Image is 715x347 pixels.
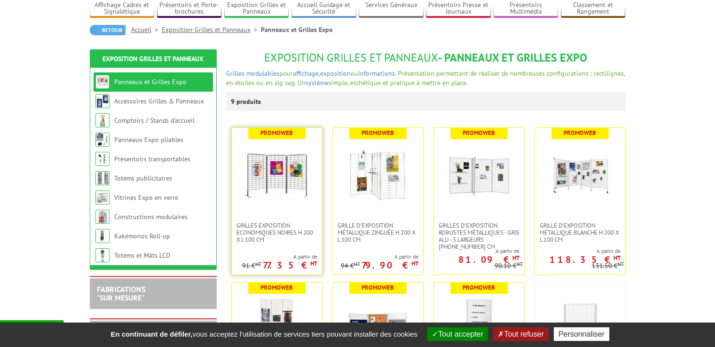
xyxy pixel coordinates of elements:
p: 118.35 € [550,257,621,262]
img: Comptoirs / Stands d'accueil [95,113,110,127]
a: Grille d'exposition métallique Zinguée H 200 x L 100 cm [333,222,423,243]
strong: En continuant de défiler, [110,330,192,338]
a: Services Généraux [359,1,424,16]
a: Panneaux et Grilles Expo [114,78,187,86]
a: Grilles Exposition Economiques Noires H 200 x L 100 cm [232,222,322,243]
a: modulables [246,69,279,78]
img: Vitrines Expo en verre [95,190,110,205]
a: Panneaux Expo pliables [114,135,183,144]
button: Personnaliser (fenêtre modale) [554,327,609,341]
a: Exposition Grilles et Panneaux [224,1,289,16]
a: exposition [320,69,351,78]
span: Grilles Exposition Economiques Noires H 200 x L 100 cm [236,222,317,243]
a: Classement et Rangement [561,1,626,16]
a: FABRICATIONS"Sur Mesure" [97,284,145,302]
b: Promoweb [463,284,495,292]
sup: HT [255,260,261,267]
span: A partir de [242,253,317,260]
sup: HT [354,260,360,267]
b: Promoweb [260,284,293,292]
b: Promoweb [463,129,495,137]
a: Exposition Grilles et Panneaux [102,55,204,63]
span: Grille d'exposition métallique blanche H 200 x L 100 cm [540,222,621,243]
a: Retour [90,25,126,35]
sup: HT [517,260,523,267]
span: A partir de [535,247,621,255]
img: Accessoires Grilles & Panneaux [95,94,110,108]
p: 91 € [242,262,261,269]
a: Constructions modulaires [114,213,188,221]
p: 79.90 € [361,262,418,268]
img: Kakémonos Roll-up [95,229,110,243]
a: Kakémonos Roll-up [114,232,170,240]
span: pour , ou . Présentation permettant de réaliser de nombreuses configurations : rectilignes, en ét... [226,69,625,87]
a: Présentoirs et Porte-brochures [157,1,222,16]
a: Accessoires Grilles & Panneaux [114,97,204,105]
button: Tout accepter [427,327,488,341]
b: Promoweb [361,284,394,292]
a: Présentoirs Multimédia [494,1,558,16]
img: Grilles d'exposition robustes métalliques - gris alu - 3 largeurs 70-100-120 cm [446,142,512,208]
p: 90.10 € [495,262,523,269]
span: A partir de [434,247,519,255]
img: Présentoirs transportables [95,152,110,166]
a: Vitrines Expo en verre [114,193,178,202]
span: Grille d'exposition métallique Zinguée H 200 x L 100 cm [338,222,418,243]
a: Grille d'exposition métallique blanche H 200 x L 100 cm [535,222,625,243]
sup: HT [613,254,621,262]
h1: - Panneaux et Grilles Expo [226,52,626,64]
a: informations [358,69,395,78]
p: 81.09 € [458,257,519,262]
b: Promoweb [361,129,394,137]
span: Grilles d'exposition robustes métalliques - gris alu - 3 largeurs [PHONE_NUMBER] cm [439,222,519,250]
span: Exposition Grilles et Panneaux [264,50,438,65]
a: affichage [293,69,319,78]
span: vous acceptez l'utilisation de services tiers pouvant installer des cookies [106,330,422,338]
img: Totems et Mâts LCD [95,248,110,262]
button: Tout refuser [493,327,548,341]
p: 94 € [341,262,360,269]
sup: HT [512,254,519,262]
b: Promoweb [260,129,293,137]
p: 131.50 € [592,262,624,269]
a: Totems publicitaires [114,174,172,182]
a: Comptoirs / Stands d'accueil [114,116,195,125]
a: Grilles [226,69,244,78]
a: Totems et Mâts LCD [114,251,170,260]
p: 9 produits [231,92,266,111]
a: Présentoirs transportables [114,155,190,163]
b: Promoweb [564,129,596,137]
img: Totems publicitaires [95,171,110,185]
img: Panneaux Expo pliables [95,133,110,147]
img: Grille d'exposition métallique blanche H 200 x L 100 cm [547,142,613,208]
p: 77.35 € [263,262,317,268]
a: Exposition Grilles et Panneaux [162,25,261,34]
a: Affichage Cadres et Signalétique [90,1,155,16]
img: Constructions modulaires [95,210,110,224]
a: système [306,79,329,87]
a: Présentoirs Presse et Journaux [426,1,491,16]
img: Grilles Exposition Economiques Noires H 200 x L 100 cm [244,142,310,208]
a: Grilles d'exposition robustes métalliques - gris alu - 3 largeurs [PHONE_NUMBER] cm [434,222,524,250]
sup: HT [411,260,418,268]
sup: HT [618,260,624,267]
a: Accueil Guidage et Sécurité [291,1,356,16]
img: Panneaux et Grilles Expo [95,75,110,89]
sup: HT [310,260,317,268]
a: Accueil [131,25,162,34]
li: Panneaux et Grilles Expo [261,25,333,34]
span: A partir de [341,253,418,260]
img: Grille d'exposition métallique Zinguée H 200 x L 100 cm [345,142,411,208]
